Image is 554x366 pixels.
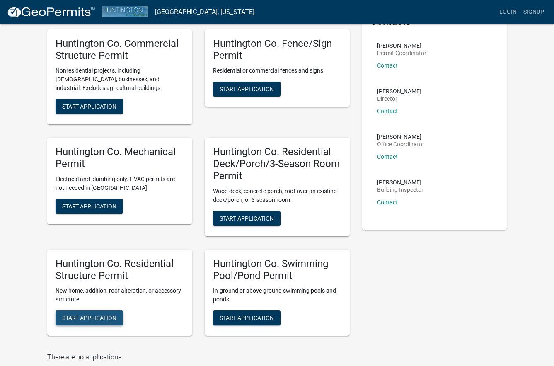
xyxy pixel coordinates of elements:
[213,286,341,304] p: In-ground or above ground swimming pools and ponds
[496,4,520,20] a: Login
[213,211,281,226] button: Start Application
[56,38,184,62] h5: Huntington Co. Commercial Structure Permit
[377,50,426,56] p: Permit Coordinator
[62,315,116,321] span: Start Application
[377,153,398,160] a: Contact
[47,352,350,362] p: There are no applications
[56,199,123,214] button: Start Application
[377,134,424,140] p: [PERSON_NAME]
[56,310,123,325] button: Start Application
[377,108,398,114] a: Contact
[377,187,423,193] p: Building Inspector
[56,258,184,282] h5: Huntington Co. Residential Structure Permit
[213,82,281,97] button: Start Application
[213,187,341,204] p: Wood deck, concrete porch, roof over an existing deck/porch, or 3-season room
[47,7,350,342] wm-workflow-list-section: Applications
[213,38,341,62] h5: Huntington Co. Fence/Sign Permit
[56,286,184,304] p: New home, addition, roof alteration, or accessory structure
[377,96,421,102] p: Director
[377,199,398,206] a: Contact
[377,179,423,185] p: [PERSON_NAME]
[213,310,281,325] button: Start Application
[62,203,116,209] span: Start Application
[102,6,148,17] img: Huntington County, Indiana
[220,315,274,321] span: Start Application
[220,86,274,92] span: Start Application
[155,5,254,19] a: [GEOGRAPHIC_DATA], [US_STATE]
[520,4,547,20] a: Signup
[62,103,116,110] span: Start Application
[213,146,341,182] h5: Huntington Co. Residential Deck/Porch/3-Season Room Permit
[377,141,424,147] p: Office Coordinator
[56,99,123,114] button: Start Application
[56,66,184,92] p: Nonresidential projects, including [DEMOGRAPHIC_DATA], businesses, and industrial. Excludes agric...
[377,88,421,94] p: [PERSON_NAME]
[56,175,184,192] p: Electrical and plumbing only. HVAC permits are not needed in [GEOGRAPHIC_DATA].
[213,258,341,282] h5: Huntington Co. Swimming Pool/Pond Permit
[220,215,274,221] span: Start Application
[377,43,426,48] p: [PERSON_NAME]
[56,146,184,170] h5: Huntington Co. Mechanical Permit
[213,66,341,75] p: Residential or commercial fences and signs
[377,62,398,69] a: Contact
